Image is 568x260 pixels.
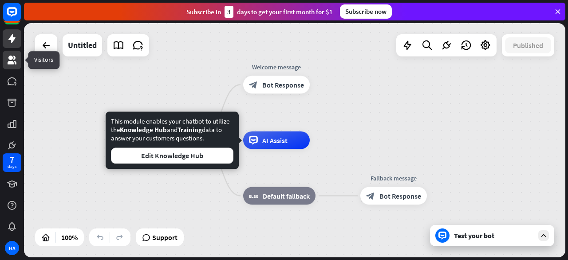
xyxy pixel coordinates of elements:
[5,241,19,255] div: HA
[3,153,21,172] a: 7 days
[225,6,233,18] div: 3
[340,4,392,19] div: Subscribe now
[262,80,304,89] span: Bot Response
[454,231,534,240] div: Test your bot
[120,125,167,134] span: Knowledge Hub
[505,37,551,53] button: Published
[7,4,34,30] button: Open LiveChat chat widget
[186,6,333,18] div: Subscribe in days to get your first month for $1
[262,136,288,145] span: AI Assist
[152,230,177,244] span: Support
[249,192,258,200] i: block_fallback
[177,125,202,134] span: Training
[111,148,233,164] button: Edit Knowledge Hub
[111,117,233,164] div: This module enables your chatbot to utilize the and data to answer your customers questions.
[354,174,434,183] div: Fallback message
[68,34,97,56] div: Untitled
[59,230,80,244] div: 100%
[379,192,421,200] span: Bot Response
[10,156,14,164] div: 7
[249,80,258,89] i: block_bot_response
[237,63,316,72] div: Welcome message
[8,164,16,170] div: days
[366,192,375,200] i: block_bot_response
[263,192,310,200] span: Default fallback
